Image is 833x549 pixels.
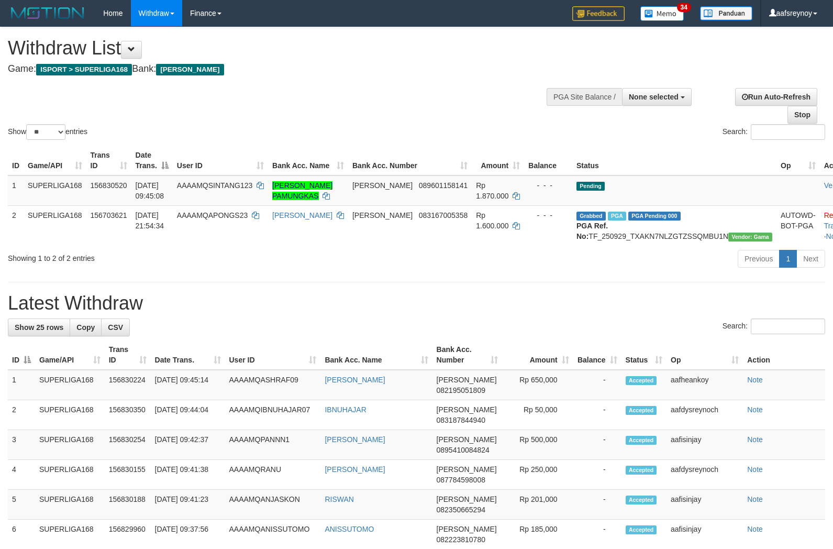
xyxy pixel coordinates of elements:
[502,430,573,460] td: Rp 500,000
[225,370,321,400] td: AAAAMQASHRAF09
[502,490,573,520] td: Rp 201,000
[626,436,657,445] span: Accepted
[105,430,151,460] td: 156830254
[352,211,413,219] span: [PERSON_NAME]
[35,340,105,370] th: Game/API: activate to sort column ascending
[667,400,743,430] td: aafdysreynoch
[573,430,621,460] td: -
[576,222,608,240] b: PGA Ref. No:
[502,370,573,400] td: Rp 650,000
[728,233,772,241] span: Vendor URL: https://trx31.1velocity.biz
[677,3,691,12] span: 34
[437,495,497,503] span: [PERSON_NAME]
[437,416,485,424] span: Copy 083187844940 to clipboard
[502,340,573,370] th: Amount: activate to sort column ascending
[437,535,485,544] span: Copy 082223810780 to clipboard
[225,430,321,460] td: AAAAMQPANNN1
[437,376,497,384] span: [PERSON_NAME]
[26,124,65,140] select: Showentries
[667,430,743,460] td: aafisinjay
[626,525,657,534] span: Accepted
[24,146,86,175] th: Game/API: activate to sort column ascending
[325,465,385,474] a: [PERSON_NAME]
[437,386,485,394] span: Copy 082195051809 to clipboard
[325,376,385,384] a: [PERSON_NAME]
[105,400,151,430] td: 156830350
[173,146,268,175] th: User ID: activate to sort column ascending
[156,64,224,75] span: [PERSON_NAME]
[667,460,743,490] td: aafdysreynoch
[747,495,763,503] a: Note
[35,490,105,520] td: SUPERLIGA168
[91,181,127,190] span: 156830520
[101,319,130,336] a: CSV
[136,211,164,230] span: [DATE] 21:54:34
[723,124,825,140] label: Search:
[8,205,24,246] td: 2
[502,460,573,490] td: Rp 250,000
[432,340,503,370] th: Bank Acc. Number: activate to sort column ascending
[36,64,132,75] span: ISPORT > SUPERLIGA168
[8,5,87,21] img: MOTION_logo.png
[572,6,625,21] img: Feedback.jpg
[225,490,321,520] td: AAAAMQANJASKON
[15,323,63,332] span: Show 25 rows
[472,146,524,175] th: Amount: activate to sort column ascending
[626,496,657,504] span: Accepted
[528,210,568,221] div: - - -
[8,460,35,490] td: 4
[779,250,797,268] a: 1
[476,211,508,230] span: Rp 1.600.000
[751,124,825,140] input: Search:
[151,340,225,370] th: Date Trans.: activate to sort column ascending
[325,495,353,503] a: RISWAN
[151,370,225,400] td: [DATE] 09:45:14
[225,340,321,370] th: User ID: activate to sort column ascending
[419,181,468,190] span: Copy 089601158141 to clipboard
[105,340,151,370] th: Trans ID: activate to sort column ascending
[572,146,776,175] th: Status
[272,181,332,200] a: [PERSON_NAME] PAMUNGKAS
[108,323,123,332] span: CSV
[35,400,105,430] td: SUPERLIGA168
[225,400,321,430] td: AAAAMQIBNUHAJAR07
[502,400,573,430] td: Rp 50,000
[8,146,24,175] th: ID
[151,430,225,460] td: [DATE] 09:42:37
[177,211,248,219] span: AAAAMQAPONGS23
[776,146,820,175] th: Op: activate to sort column ascending
[35,370,105,400] td: SUPERLIGA168
[476,181,508,200] span: Rp 1.870.000
[131,146,173,175] th: Date Trans.: activate to sort column descending
[667,370,743,400] td: aafheankoy
[8,400,35,430] td: 2
[8,490,35,520] td: 5
[735,88,817,106] a: Run Auto-Refresh
[105,490,151,520] td: 156830188
[626,466,657,475] span: Accepted
[622,88,692,106] button: None selected
[667,340,743,370] th: Op: activate to sort column ascending
[776,205,820,246] td: AUTOWD-BOT-PGA
[8,175,24,206] td: 1
[24,205,86,246] td: SUPERLIGA168
[738,250,780,268] a: Previous
[796,250,825,268] a: Next
[225,460,321,490] td: AAAAMQRANU
[35,430,105,460] td: SUPERLIGA168
[747,525,763,533] a: Note
[151,490,225,520] td: [DATE] 09:41:23
[91,211,127,219] span: 156703621
[8,340,35,370] th: ID: activate to sort column descending
[573,370,621,400] td: -
[437,506,485,514] span: Copy 082350665294 to clipboard
[76,323,95,332] span: Copy
[24,175,86,206] td: SUPERLIGA168
[268,146,348,175] th: Bank Acc. Name: activate to sort column ascending
[700,6,752,20] img: panduan.png
[325,435,385,444] a: [PERSON_NAME]
[437,476,485,484] span: Copy 087784598008 to clipboard
[8,319,70,336] a: Show 25 rows
[86,146,131,175] th: Trans ID: activate to sort column ascending
[8,249,339,263] div: Showing 1 to 2 of 2 entries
